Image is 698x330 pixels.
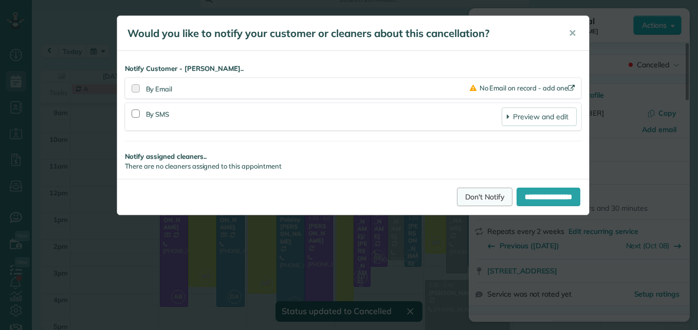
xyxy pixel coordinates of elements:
a: Don't Notify [457,188,512,206]
span: There are no cleaners assigned to this appointment [125,162,282,170]
a: No Email on record - add one [470,84,577,92]
strong: Notify assigned cleaners.. [125,152,581,161]
strong: Notify Customer - [PERSON_NAME].. [125,64,581,74]
div: By Email [146,84,470,94]
div: By SMS [146,107,502,126]
h5: Would you like to notify your customer or cleaners about this cancellation? [127,26,554,41]
span: ✕ [568,27,576,39]
a: Preview and edit [502,107,576,126]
